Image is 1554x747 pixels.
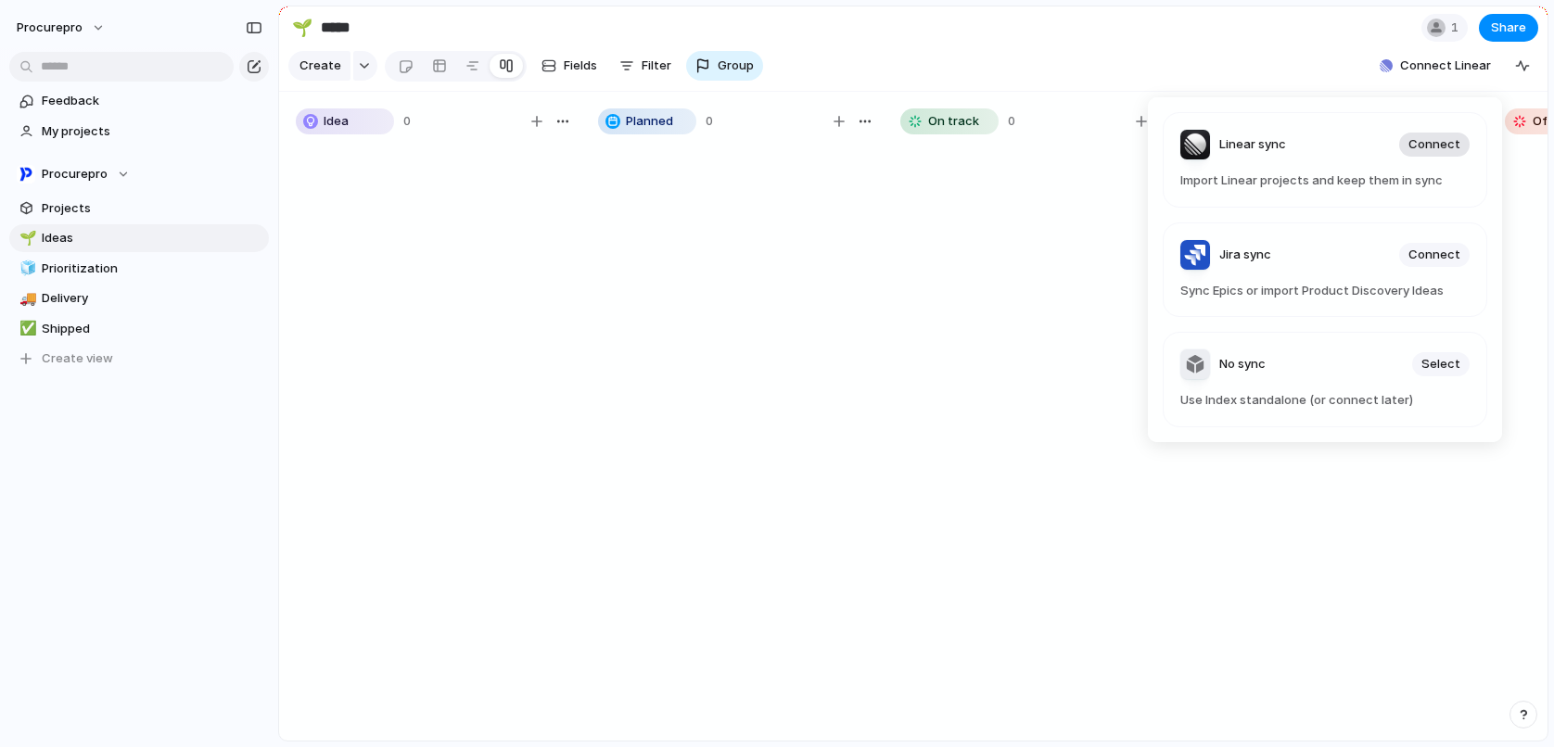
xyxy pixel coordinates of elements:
span: Import Linear projects and keep them in sync [1180,171,1470,190]
span: Linear sync [1219,135,1286,154]
span: Use Index standalone (or connect later) [1180,391,1470,410]
span: Select [1421,355,1460,373]
span: Sync Epics or import Product Discovery Ideas [1180,282,1470,300]
span: Connect [1408,246,1460,264]
span: No sync [1219,355,1266,373]
button: Select [1412,352,1470,376]
span: Connect [1408,135,1460,154]
button: Connect [1399,243,1470,267]
span: Jira sync [1219,246,1271,264]
button: Connect [1399,133,1470,157]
